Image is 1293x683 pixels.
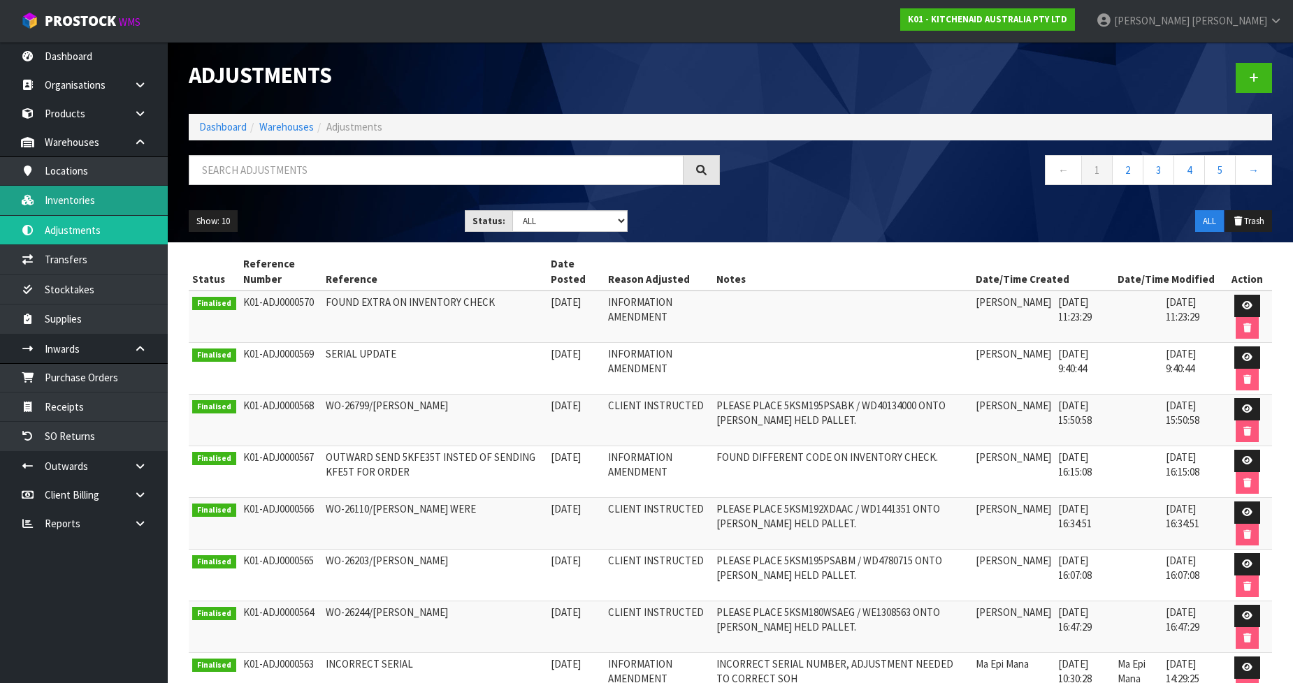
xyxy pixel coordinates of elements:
td: K01-ADJ0000564 [240,601,323,653]
a: Warehouses [259,120,314,133]
strong: Status: [472,215,505,227]
td: [DATE] 11:23:29 [1055,291,1114,343]
td: [DATE] 16:34:51 [1162,498,1222,550]
td: INFORMATION AMENDMENT [605,291,713,343]
td: [DATE] 16:34:51 [1055,498,1114,550]
td: [PERSON_NAME] [972,343,1055,395]
td: CLIENT INSTRUCTED [605,550,713,601]
td: WO-26799/[PERSON_NAME] [322,395,547,446]
td: INFORMATION AMENDMENT [605,446,713,498]
span: Finalised [192,400,236,414]
td: [DATE] [547,446,605,498]
td: [DATE] 16:07:08 [1055,550,1114,601]
td: PLEASE PLACE 5KSM195PSABM / WD4780715 ONTO [PERSON_NAME] HELD PALLET. [713,550,972,601]
td: WO-26110/[PERSON_NAME] WERE [322,498,547,550]
span: Adjustments [326,120,382,133]
button: Trash [1225,210,1272,233]
td: WO-26203/[PERSON_NAME] [322,550,547,601]
span: Finalised [192,659,236,673]
span: Finalised [192,348,236,362]
td: PLEASE PLACE 5KSM195PSABK / WD40134000 ONTO [PERSON_NAME] HELD PALLET. [713,395,972,446]
a: K01 - KITCHENAID AUSTRALIA PTY LTD [900,8,1075,31]
a: Dashboard [199,120,247,133]
th: Reference [322,253,547,291]
td: [DATE] [547,395,605,446]
span: Finalised [192,297,236,311]
td: K01-ADJ0000569 [240,343,323,395]
td: [DATE] [547,498,605,550]
span: Finalised [192,607,236,621]
td: [PERSON_NAME] [972,601,1055,653]
td: K01-ADJ0000567 [240,446,323,498]
td: PLEASE PLACE 5KSM192XDAAC / WD1441351 ONTO [PERSON_NAME] HELD PALLET. [713,498,972,550]
td: [PERSON_NAME] [972,446,1055,498]
button: Show: 10 [189,210,238,233]
td: K01-ADJ0000565 [240,550,323,601]
a: 4 [1173,155,1205,185]
th: Date/Time Created [972,253,1114,291]
td: FOUND DIFFERENT CODE ON INVENTORY CHECK. [713,446,972,498]
span: Finalised [192,555,236,569]
td: [DATE] 11:23:29 [1162,291,1222,343]
th: Date Posted [547,253,605,291]
td: [DATE] 9:40:44 [1055,343,1114,395]
img: cube-alt.png [21,12,38,29]
span: Finalised [192,504,236,517]
td: [DATE] [547,343,605,395]
td: [DATE] [547,550,605,601]
td: SERIAL UPDATE [322,343,547,395]
td: INFORMATION AMENDMENT [605,343,713,395]
h1: Adjustments [189,63,720,88]
span: ProStock [45,12,116,30]
td: [DATE] 15:50:58 [1055,395,1114,446]
th: Action [1222,253,1272,291]
td: K01-ADJ0000570 [240,291,323,343]
td: OUTWARD SEND 5KFE35T INSTED OF SENDING KFE5T FOR ORDER [322,446,547,498]
a: 2 [1112,155,1143,185]
td: [PERSON_NAME] [972,498,1055,550]
a: → [1235,155,1272,185]
th: Notes [713,253,972,291]
th: Status [189,253,240,291]
small: WMS [119,15,140,29]
td: [PERSON_NAME] [972,395,1055,446]
a: ← [1045,155,1082,185]
th: Reason Adjusted [605,253,713,291]
td: [DATE] [547,291,605,343]
th: Date/Time Modified [1114,253,1222,291]
th: Reference Number [240,253,323,291]
button: ALL [1195,210,1224,233]
td: [DATE] 16:47:29 [1055,601,1114,653]
span: [PERSON_NAME] [1192,14,1267,27]
strong: K01 - KITCHENAID AUSTRALIA PTY LTD [908,13,1067,25]
td: [DATE] 15:50:58 [1162,395,1222,446]
input: Search adjustments [189,155,684,185]
span: [PERSON_NAME] [1114,14,1190,27]
td: K01-ADJ0000568 [240,395,323,446]
td: [DATE] [547,601,605,653]
td: [DATE] 16:47:29 [1162,601,1222,653]
td: FOUND EXTRA ON INVENTORY CHECK [322,291,547,343]
td: [PERSON_NAME] [972,550,1055,601]
td: K01-ADJ0000566 [240,498,323,550]
td: CLIENT INSTRUCTED [605,498,713,550]
td: [PERSON_NAME] [972,291,1055,343]
span: Finalised [192,452,236,466]
td: [DATE] 16:15:08 [1162,446,1222,498]
td: PLEASE PLACE 5KSM180WSAEG / WE1308563 ONTO [PERSON_NAME] HELD PALLET. [713,601,972,653]
td: CLIENT INSTRUCTED [605,601,713,653]
a: 1 [1081,155,1113,185]
td: [DATE] 16:07:08 [1162,550,1222,601]
td: WO-26244/[PERSON_NAME] [322,601,547,653]
a: 3 [1143,155,1174,185]
nav: Page navigation [741,155,1272,189]
a: 5 [1204,155,1236,185]
td: CLIENT INSTRUCTED [605,395,713,446]
td: [DATE] 16:15:08 [1055,446,1114,498]
td: [DATE] 9:40:44 [1162,343,1222,395]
